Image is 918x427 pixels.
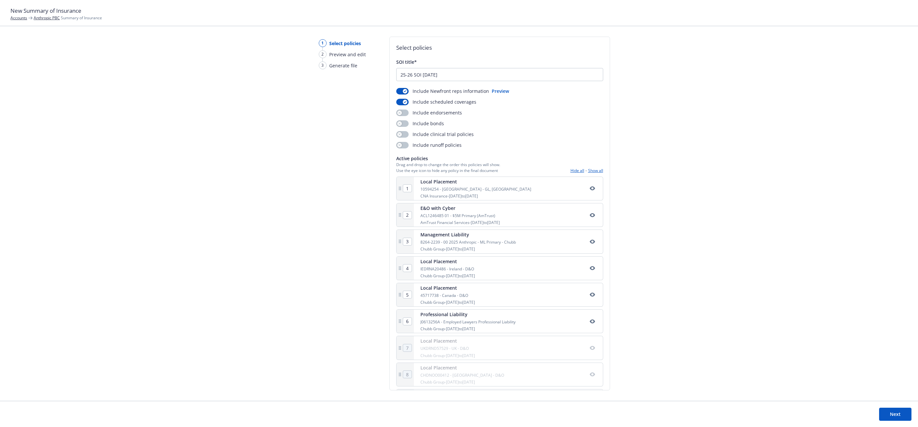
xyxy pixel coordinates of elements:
[420,231,516,238] div: Management Liability
[396,88,489,94] div: Include Newfront reps information
[420,273,475,279] div: Chubb Group - [DATE] to [DATE]
[34,15,60,21] a: Anthropic PBC
[396,155,500,162] span: Active policies
[420,293,475,298] div: 45717738 - Canada - D&O
[319,50,327,58] div: 2
[420,246,516,252] div: Chubb Group - [DATE] to [DATE]
[396,389,603,413] div: Kidnap and RansomJ06929527 - $25M K&RChubb Group-[DATE]to[DATE]
[396,256,603,280] div: Local PlacementIEDRNA20486 - Ireland - D&OChubb Group-[DATE]to[DATE]
[319,61,327,69] div: 3
[420,239,516,245] div: 8264-2239 - 00 2025 Anthropic - ML Primary - Chubb
[420,205,500,212] div: E&O with Cyber
[396,177,603,200] div: Local Placement10594254 - [GEOGRAPHIC_DATA] - GL, [GEOGRAPHIC_DATA]CNA Insurance-[DATE]to[DATE]
[420,258,475,265] div: Local Placement
[570,168,603,173] div: -
[420,353,475,358] div: Chubb Group - [DATE] to [DATE]
[396,142,462,148] div: Include runoff policies
[396,230,603,253] div: Management Liability8264-2239 - 00 2025 Anthropic - ML Primary - ChubbChubb Group-[DATE]to[DATE]
[396,203,603,227] div: E&O with CyberACL1246485 01 - $5M Primary (AmTrust)AmTrust Financial Services-[DATE]to[DATE]
[396,43,603,52] h2: Select policies
[492,88,509,94] button: Preview
[396,309,603,333] div: Professional LiabilityJ0613256A - Employed Lawyers Professional LiabilityChubb Group-[DATE]to[DATE]
[420,299,475,305] div: Chubb Group - [DATE] to [DATE]
[396,109,462,116] div: Include endorsements
[420,178,531,185] div: Local Placement
[397,68,603,81] input: Enter a title
[879,408,911,421] button: Next
[329,40,361,47] span: Select policies
[396,120,444,127] div: Include bonds
[420,311,516,318] div: Professional Liability
[420,326,516,332] div: Chubb Group - [DATE] to [DATE]
[420,319,516,325] div: J0613256A - Employed Lawyers Professional Liability
[420,213,500,218] div: ACL1246485 01 - $5M Primary (AmTrust)
[420,337,475,344] div: Local Placement
[396,162,500,173] span: Drag and drop to change the order this policies will show. Use the eye icon to hide any policy in...
[420,379,504,385] div: Chubb Group - [DATE] to [DATE]
[420,346,475,351] div: UKDRND57529 - UK - D&O
[396,131,474,138] div: Include clinical trial policies
[319,39,327,47] div: 1
[420,186,531,192] div: 10594254 - [GEOGRAPHIC_DATA] - GL, [GEOGRAPHIC_DATA]
[420,364,504,371] div: Local Placement
[396,98,476,105] div: Include scheduled coverages
[420,284,475,291] div: Local Placement
[420,193,531,199] div: CNA Insurance - [DATE] to [DATE]
[10,15,27,21] a: Accounts
[329,62,357,69] span: Generate file
[588,168,603,173] button: Show all
[396,59,417,65] span: SOI title*
[10,7,908,15] h1: New Summary of Insurance
[420,372,504,378] div: CHDNOO00412 - [GEOGRAPHIC_DATA] - D&O
[570,168,584,173] button: Hide all
[396,336,603,360] div: Local PlacementUKDRND57529 - UK - D&OChubb Group-[DATE]to[DATE]
[396,283,603,307] div: Local Placement45717738 - Canada - D&OChubb Group-[DATE]to[DATE]
[329,51,366,58] span: Preview and edit
[420,220,500,225] div: AmTrust Financial Services - [DATE] to [DATE]
[34,15,102,21] span: Summary of Insurance
[420,266,475,272] div: IEDRNA20486 - Ireland - D&O
[396,363,603,386] div: Local PlacementCHDNOO00412 - [GEOGRAPHIC_DATA] - D&OChubb Group-[DATE]to[DATE]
